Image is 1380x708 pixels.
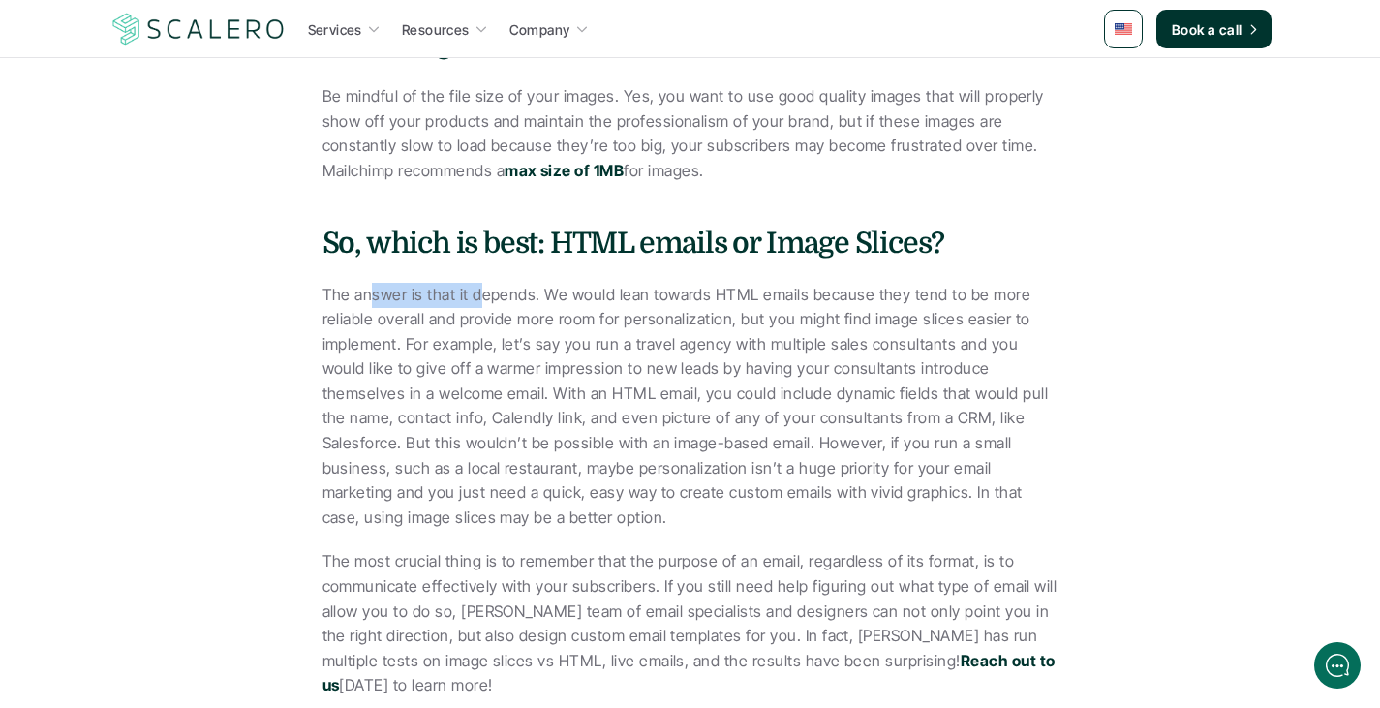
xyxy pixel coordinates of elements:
[322,223,1058,263] h4: So, which is best: HTML emails or Image Slices?
[30,257,357,295] button: New conversation
[322,84,1058,183] p: Be mindful of the file size of your images. Yes, you want to use good quality images that will pr...
[125,268,232,284] span: New conversation
[109,12,288,46] a: Scalero company logo
[1156,10,1272,48] a: Book a call
[308,19,362,40] p: Services
[162,583,245,596] span: We run on Gist
[29,129,358,222] h2: Let us know if we can help with lifecycle marketing.
[109,11,288,47] img: Scalero company logo
[1172,19,1242,40] p: Book a call
[402,19,470,40] p: Resources
[509,19,570,40] p: Company
[322,549,1058,698] p: The most crucial thing is to remember that the purpose of an email, regardless of its format, is ...
[29,94,358,125] h1: Hi! Welcome to Scalero.
[505,161,624,180] a: max size of 1MB
[1314,642,1361,689] iframe: gist-messenger-bubble-iframe
[322,283,1058,531] p: The answer is that it depends. We would lean towards HTML emails because they tend to be more rel...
